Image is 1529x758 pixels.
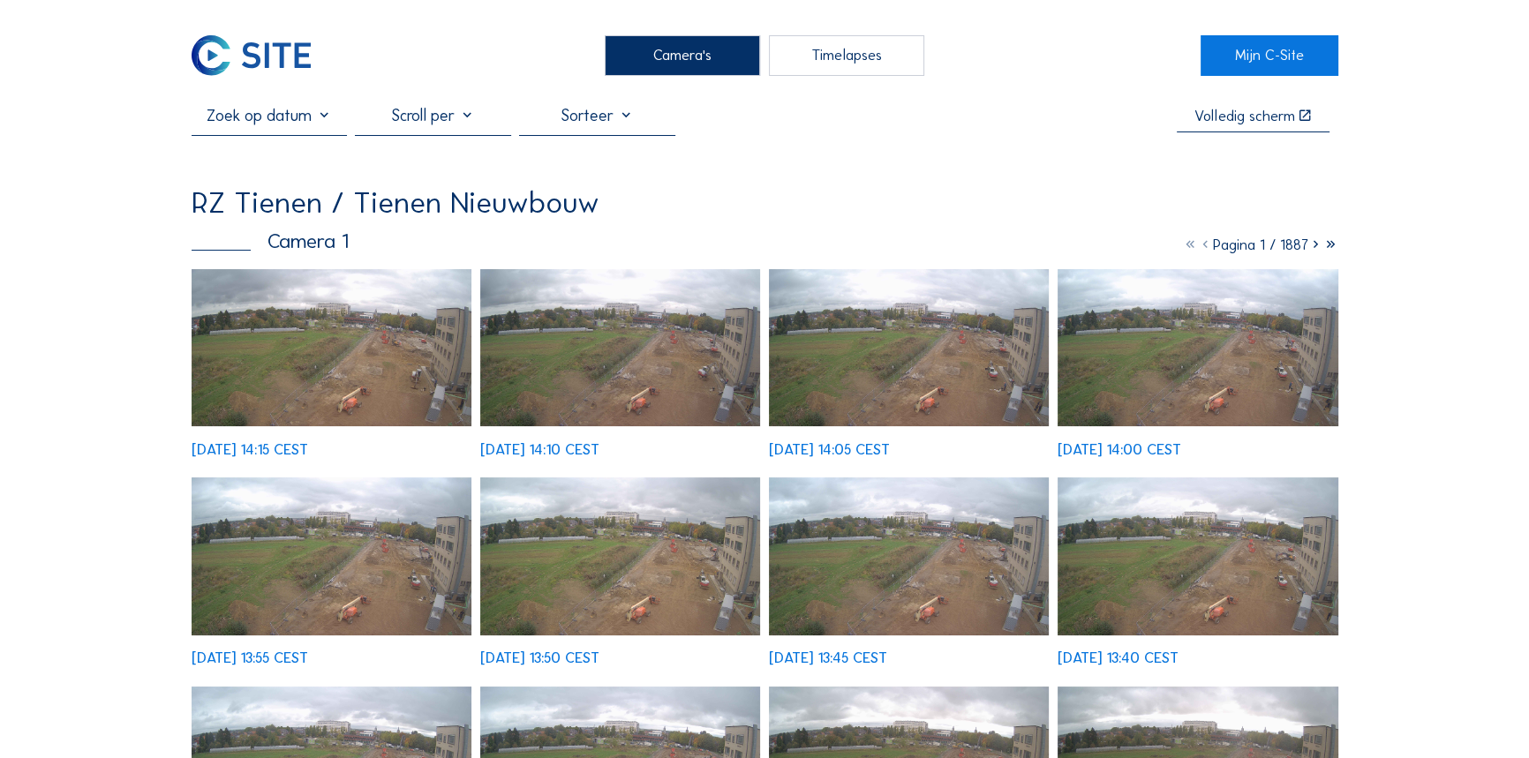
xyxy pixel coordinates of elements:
img: image_53771814 [1058,477,1338,635]
img: image_53772670 [480,269,761,427]
a: Mijn C-Site [1201,35,1338,76]
a: C-SITE Logo [192,35,329,76]
span: Pagina 1 / 1887 [1213,236,1308,253]
div: Volledig scherm [1194,109,1295,124]
div: [DATE] 13:40 CEST [1058,650,1179,665]
img: image_53771969 [769,477,1050,635]
img: image_53772123 [480,477,761,635]
img: image_53772438 [1058,269,1338,427]
div: [DATE] 13:45 CEST [769,650,887,665]
img: C-SITE Logo [192,35,312,76]
div: Timelapses [769,35,925,76]
div: [DATE] 14:05 CEST [769,442,890,457]
div: Camera's [605,35,761,76]
div: Camera 1 [192,231,350,251]
div: RZ Tienen / Tienen Nieuwbouw [192,188,599,218]
div: [DATE] 13:55 CEST [192,650,308,665]
div: [DATE] 14:15 CEST [192,442,308,457]
img: image_53772274 [192,477,472,635]
div: [DATE] 13:50 CEST [480,650,599,665]
div: [DATE] 14:00 CEST [1058,442,1181,457]
img: image_53772820 [192,269,472,427]
input: Zoek op datum 󰅀 [192,106,348,125]
img: image_53772591 [769,269,1050,427]
div: [DATE] 14:10 CEST [480,442,599,457]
